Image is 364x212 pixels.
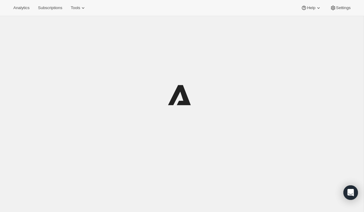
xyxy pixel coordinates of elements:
button: Subscriptions [34,4,66,12]
span: Tools [71,5,80,10]
span: Help [307,5,315,10]
button: Settings [326,4,354,12]
button: Tools [67,4,90,12]
div: Open Intercom Messenger [343,185,358,200]
span: Subscriptions [38,5,62,10]
span: Analytics [13,5,29,10]
span: Settings [336,5,351,10]
button: Help [297,4,325,12]
button: Analytics [10,4,33,12]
